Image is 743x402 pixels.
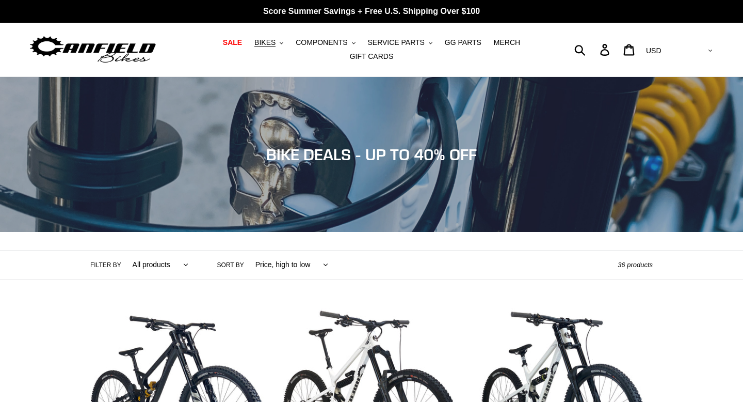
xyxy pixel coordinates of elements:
span: 36 products [618,261,653,269]
button: COMPONENTS [290,36,360,50]
label: Sort by [217,260,244,270]
span: MERCH [494,38,520,47]
a: SALE [218,36,247,50]
button: BIKES [249,36,288,50]
span: GG PARTS [445,38,481,47]
span: GIFT CARDS [350,52,394,61]
a: GIFT CARDS [345,50,399,64]
span: SERVICE PARTS [367,38,424,47]
img: Canfield Bikes [28,34,157,66]
label: Filter by [90,260,121,270]
span: BIKES [254,38,276,47]
input: Search [580,38,606,61]
a: GG PARTS [440,36,487,50]
span: COMPONENTS [296,38,347,47]
span: SALE [223,38,242,47]
span: BIKE DEALS - UP TO 40% OFF [266,145,477,164]
a: MERCH [489,36,525,50]
button: SERVICE PARTS [362,36,437,50]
